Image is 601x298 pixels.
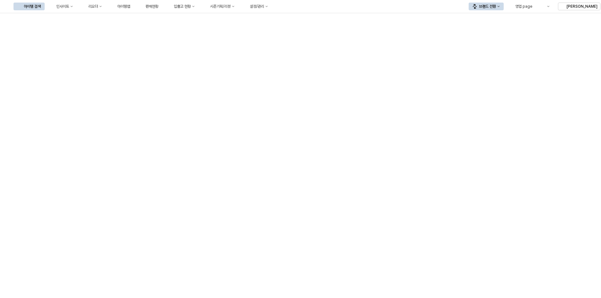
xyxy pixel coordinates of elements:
[210,4,231,9] div: 시즌기획/리뷰
[135,3,162,10] button: 판매현황
[117,4,130,9] div: 아이템맵
[107,3,134,10] button: 아이템맵
[174,4,191,9] div: 입출고 현황
[78,3,106,10] button: 리오더
[146,4,158,9] div: 판매현황
[250,4,264,9] div: 설정/관리
[13,3,45,10] button: 아이템 검색
[515,4,532,9] div: 영업 page
[558,3,600,10] button: [PERSON_NAME]
[479,4,496,9] div: 브랜드 전환
[88,4,98,9] div: 리오더
[56,4,69,9] div: 인사이트
[200,3,238,10] button: 시즌기획/리뷰
[505,3,536,10] button: 영업 page
[164,3,199,10] button: 입출고 현황
[240,3,272,10] button: 설정/관리
[537,3,553,10] div: Menu item 6
[46,3,77,10] button: 인사이트
[24,4,41,9] div: 아이템 검색
[567,4,597,9] p: [PERSON_NAME]
[469,3,504,10] button: 브랜드 전환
